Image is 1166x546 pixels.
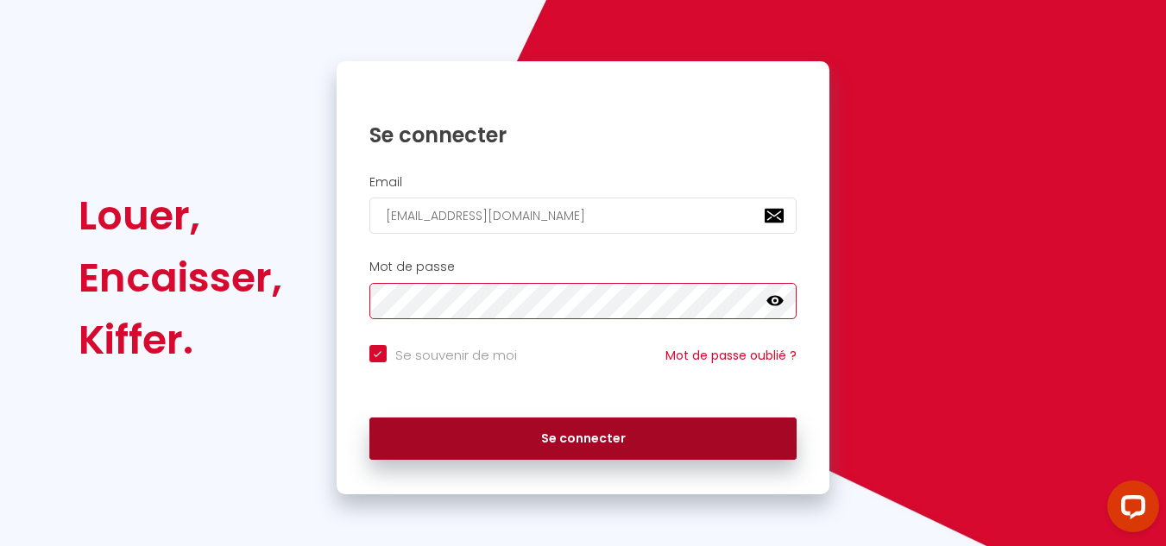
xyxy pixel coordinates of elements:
[1094,474,1166,546] iframe: LiveChat chat widget
[665,347,797,364] a: Mot de passe oublié ?
[369,122,797,148] h1: Se connecter
[79,247,282,309] div: Encaisser,
[369,198,797,234] input: Ton Email
[79,309,282,371] div: Kiffer.
[369,175,797,190] h2: Email
[79,185,282,247] div: Louer,
[369,260,797,274] h2: Mot de passe
[369,417,797,461] button: Se connecter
